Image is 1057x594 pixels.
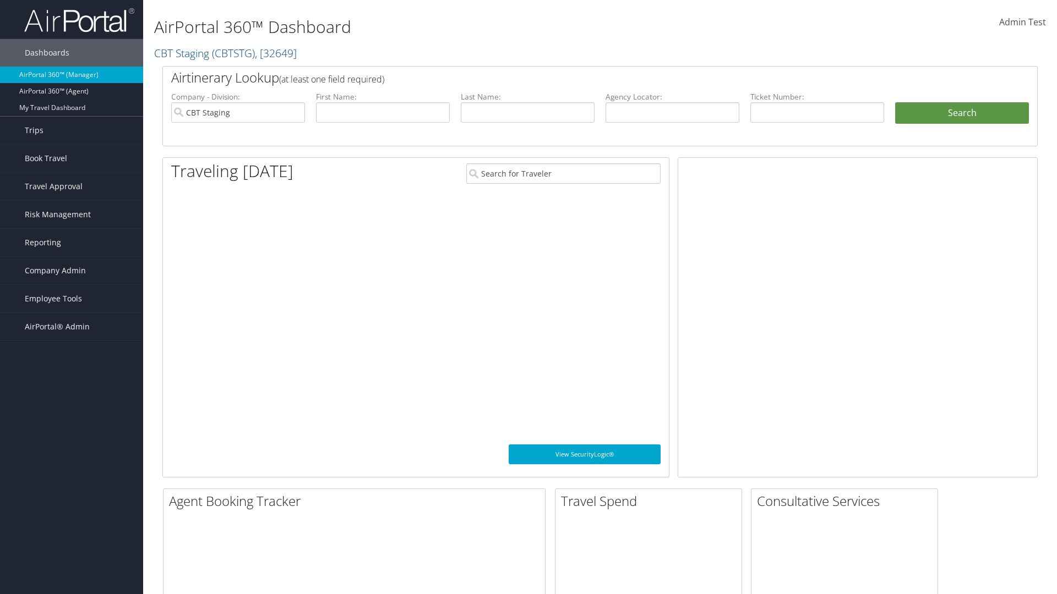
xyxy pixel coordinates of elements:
label: First Name: [316,91,450,102]
span: , [ 32649 ] [255,46,297,61]
span: Company Admin [25,257,86,284]
label: Ticket Number: [750,91,884,102]
span: (at least one field required) [279,73,384,85]
h1: Traveling [DATE] [171,159,293,183]
img: airportal-logo.png [24,7,134,33]
h1: AirPortal 360™ Dashboard [154,15,749,38]
span: Travel Approval [25,173,83,200]
span: Dashboards [25,39,69,67]
span: Risk Management [25,201,91,228]
label: Agency Locator: [606,91,739,102]
span: Admin Test [999,16,1046,28]
span: ( CBTSTG ) [212,46,255,61]
label: Last Name: [461,91,595,102]
a: View SecurityLogic® [509,444,661,464]
h2: Travel Spend [561,492,742,510]
a: Admin Test [999,5,1046,40]
h2: Agent Booking Tracker [169,492,545,510]
h2: Consultative Services [757,492,938,510]
label: Company - Division: [171,91,305,102]
input: Search for Traveler [466,163,661,184]
h2: Airtinerary Lookup [171,68,956,87]
span: Reporting [25,229,61,256]
span: Book Travel [25,145,67,172]
button: Search [895,102,1029,124]
span: AirPortal® Admin [25,313,90,340]
span: Employee Tools [25,285,82,312]
a: CBT Staging [154,46,297,61]
span: Trips [25,117,43,144]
